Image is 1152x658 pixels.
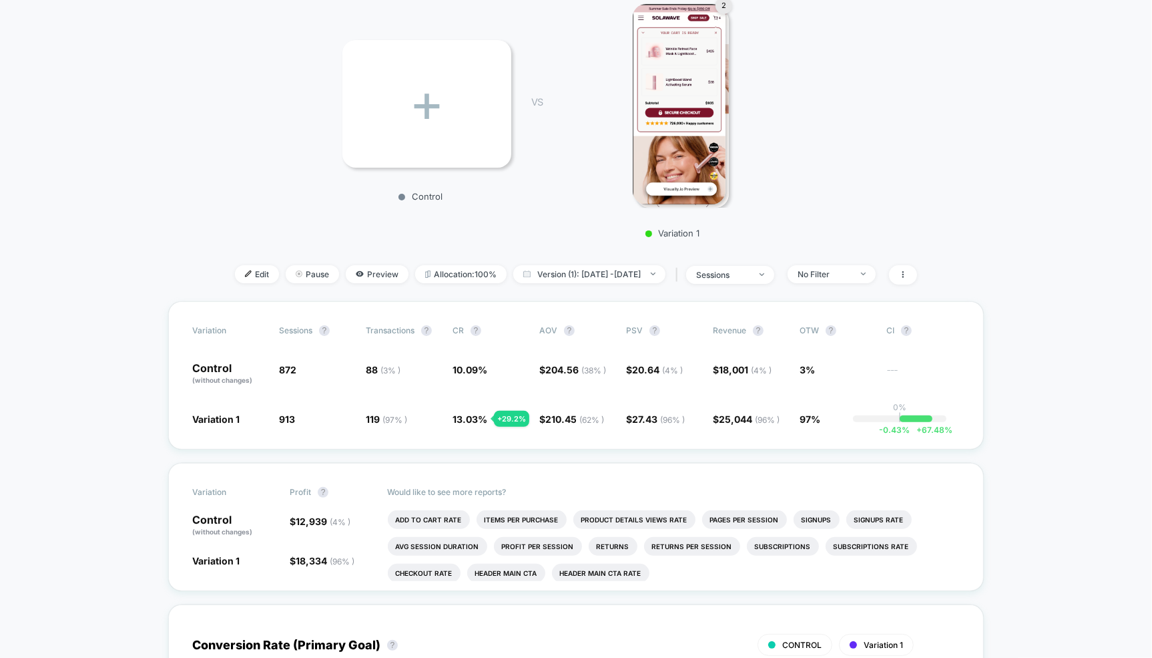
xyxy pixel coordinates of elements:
[626,414,685,425] span: $
[330,517,350,527] span: ( 4 % )
[346,265,408,283] span: Preview
[861,273,866,275] img: end
[916,425,922,435] span: +
[696,270,750,280] div: sessions
[330,556,354,566] span: ( 96 % )
[523,271,531,277] img: calendar
[235,265,279,283] span: Edit
[826,325,836,336] button: ?
[893,402,906,412] p: 0%
[581,365,606,375] span: ( 38 % )
[552,564,649,583] li: Header Main Cta Rate
[556,228,790,238] p: Variation 1
[296,516,350,527] span: 12,939
[901,325,912,336] button: ?
[192,363,266,385] p: Control
[719,364,772,375] span: 18,001
[388,564,461,583] li: Checkout Rate
[753,325,764,336] button: ?
[531,96,542,108] span: VS
[279,414,295,425] span: 913
[886,366,960,385] span: ---
[910,425,952,435] span: 67.48 %
[382,415,407,425] span: ( 97 % )
[192,325,266,336] span: Variation
[192,376,252,384] span: (without changes)
[494,411,529,427] div: + 29.2 %
[366,414,407,425] span: 119
[245,271,252,277] img: edit
[192,487,266,498] span: Variation
[660,415,685,425] span: ( 96 % )
[747,537,819,556] li: Subscriptions
[662,365,683,375] span: ( 4 % )
[644,537,740,556] li: Returns Per Session
[800,414,820,425] span: 97%
[539,325,557,335] span: AOV
[846,510,912,529] li: Signups Rate
[719,414,780,425] span: 25,044
[651,273,655,275] img: end
[713,414,780,425] span: $
[336,191,505,202] p: Control
[192,528,252,536] span: (without changes)
[366,364,400,375] span: 88
[573,510,695,529] li: Product Details Views Rate
[290,555,354,566] span: $
[539,414,604,425] span: $
[760,273,764,276] img: end
[342,40,511,168] div: +
[751,365,772,375] span: ( 4 % )
[318,487,328,498] button: ?
[453,325,464,335] span: CR
[539,364,606,375] span: $
[192,414,240,425] span: Variation 1
[387,640,398,651] button: ?
[477,510,567,529] li: Items Per Purchase
[453,414,487,425] span: 13.03 %
[192,555,240,566] span: Variation 1
[564,325,575,336] button: ?
[794,510,840,529] li: Signups
[366,325,414,335] span: Transactions
[380,365,400,375] span: ( 3 % )
[388,537,487,556] li: Avg Session Duration
[192,514,276,537] p: Control
[798,269,851,279] div: No Filter
[290,516,350,527] span: $
[800,364,815,375] span: 3%
[388,487,960,497] p: Would like to see more reports?
[415,265,507,283] span: Allocation: 100%
[886,325,960,336] span: CI
[702,510,787,529] li: Pages Per Session
[279,364,296,375] span: 872
[290,487,311,497] span: Profit
[296,555,354,566] span: 18,334
[545,414,604,425] span: 210.45
[626,325,643,335] span: PSV
[632,364,683,375] span: 20.64
[879,425,910,435] span: -0.43 %
[755,415,780,425] span: ( 96 % )
[898,412,901,422] p: |
[467,564,545,583] li: Header Main Cta
[864,640,903,650] span: Variation 1
[589,537,637,556] li: Returns
[713,364,772,375] span: $
[579,415,604,425] span: ( 62 % )
[632,414,685,425] span: 27.43
[425,271,430,278] img: rebalance
[782,640,822,650] span: CONTROL
[319,325,330,336] button: ?
[494,537,582,556] li: Profit Per Session
[672,265,686,285] span: |
[713,325,746,335] span: Revenue
[388,510,470,529] li: Add To Cart Rate
[800,325,873,336] span: OTW
[471,325,481,336] button: ?
[421,325,432,336] button: ?
[626,364,683,375] span: $
[545,364,606,375] span: 204.56
[649,325,660,336] button: ?
[453,364,487,375] span: 10.09 %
